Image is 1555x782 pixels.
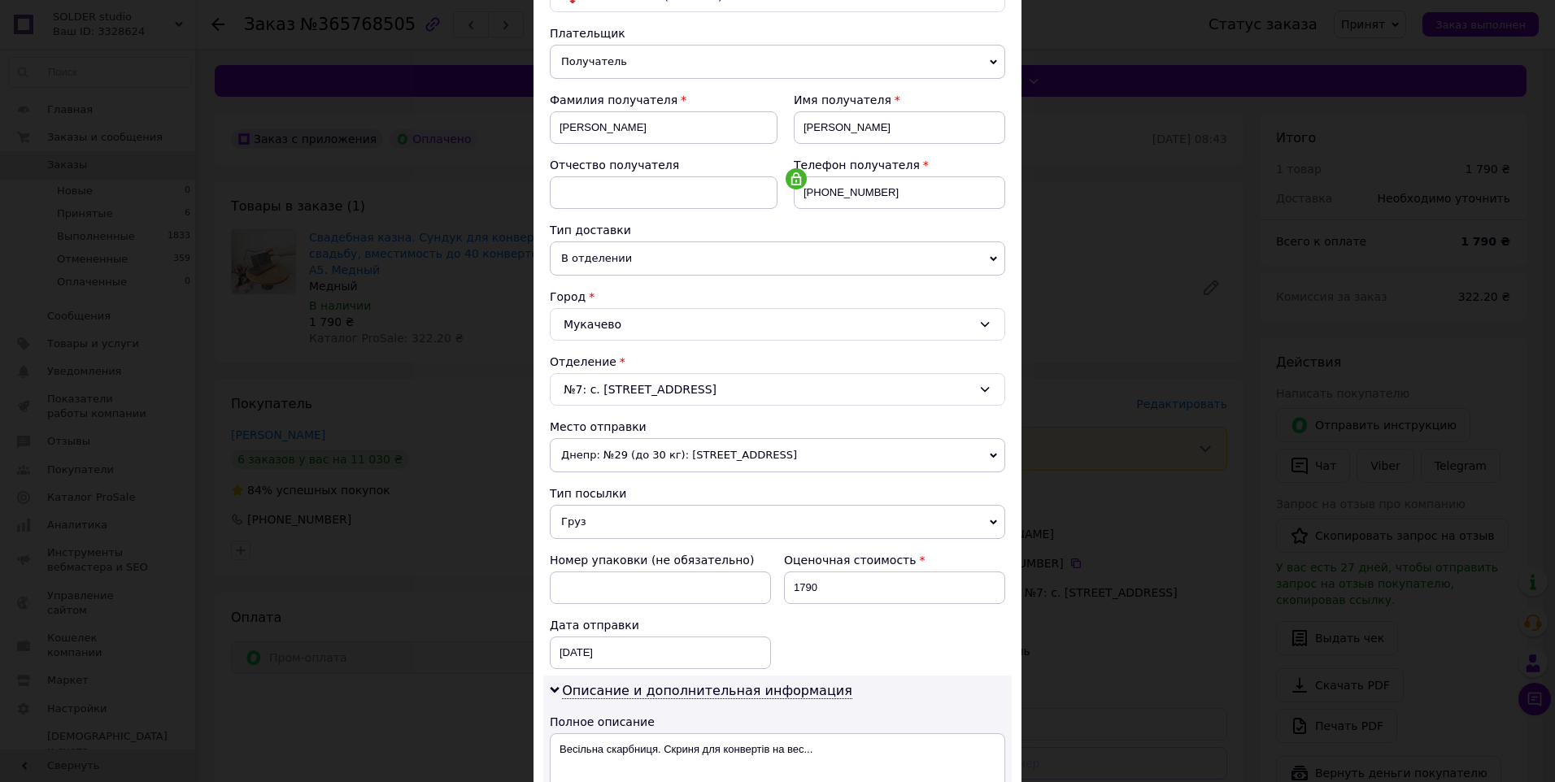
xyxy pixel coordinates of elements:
span: Тип посылки [550,487,626,500]
span: Получатель [550,45,1005,79]
span: Телефон получателя [794,159,920,172]
span: Груз [550,505,1005,539]
div: Оценочная стоимость [784,552,1005,568]
span: Плательщик [550,27,625,40]
span: Днепр: №29 (до 30 кг): [STREET_ADDRESS] [550,438,1005,472]
div: Мукачево [550,308,1005,341]
span: Фамилия получателя [550,93,677,106]
div: Полное описание [550,714,1005,730]
span: В отделении [550,241,1005,276]
span: Имя получателя [794,93,891,106]
span: Описание и дополнительная информация [562,683,852,699]
input: +380 [794,176,1005,209]
div: Номер упаковки (не обязательно) [550,552,771,568]
span: Тип доставки [550,224,631,237]
div: Город [550,289,1005,305]
div: Дата отправки [550,617,771,633]
div: Отделение [550,354,1005,370]
span: Отчество получателя [550,159,679,172]
div: №7: с. [STREET_ADDRESS] [550,373,1005,406]
span: Место отправки [550,420,647,433]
